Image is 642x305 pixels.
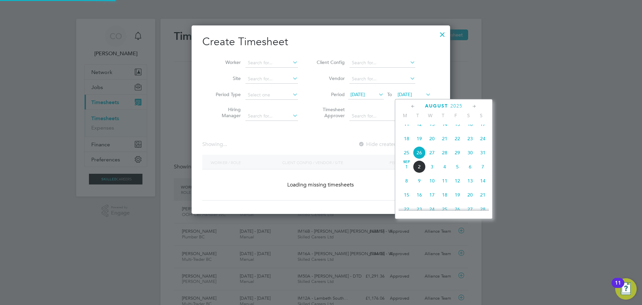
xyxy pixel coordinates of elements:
span: 24 [476,132,489,145]
span: 8 [400,174,413,187]
div: Showing [202,141,228,148]
input: Search for... [349,74,415,84]
label: Site [211,75,241,81]
input: Search for... [245,58,298,68]
span: 17 [426,188,438,201]
span: 15 [400,188,413,201]
span: 23 [464,132,476,145]
span: 17 [476,118,489,131]
span: M [399,112,411,119]
span: To [385,90,394,99]
label: Vendor [315,75,345,81]
span: 9 [413,174,426,187]
span: W [424,112,437,119]
span: 26 [451,203,464,216]
span: 14 [476,174,489,187]
span: 19 [451,188,464,201]
span: 30 [464,146,476,159]
input: Search for... [349,58,415,68]
input: Search for... [349,111,415,121]
span: 28 [476,203,489,216]
div: 11 [615,283,621,292]
span: 12 [451,174,464,187]
span: 19 [413,132,426,145]
span: 15 [451,118,464,131]
span: 3 [426,160,438,173]
span: T [437,112,449,119]
span: [DATE] [398,91,412,97]
h2: Create Timesheet [202,35,439,49]
span: F [449,112,462,119]
span: 12 [413,118,426,131]
span: August [425,103,448,109]
span: 16 [413,188,426,201]
span: Sep [400,160,413,164]
label: Period Type [211,91,241,97]
span: 20 [426,132,438,145]
span: 27 [464,203,476,216]
span: 21 [476,188,489,201]
label: Client Config [315,59,345,65]
span: S [462,112,475,119]
span: 23 [413,203,426,216]
span: 5 [451,160,464,173]
span: 31 [476,146,489,159]
span: [DATE] [350,91,365,97]
span: 28 [438,146,451,159]
span: 7 [476,160,489,173]
span: S [475,112,488,119]
span: 6 [464,160,476,173]
input: Search for... [245,74,298,84]
span: ... [223,141,227,148]
span: 18 [400,132,413,145]
span: 21 [438,132,451,145]
span: 18 [438,188,451,201]
span: T [411,112,424,119]
span: 13 [426,118,438,131]
span: 29 [451,146,464,159]
label: Timesheet Approver [315,106,345,119]
span: 2025 [450,103,462,109]
input: Select one [245,90,298,100]
span: 20 [464,188,476,201]
span: 22 [451,132,464,145]
span: 1 [400,160,413,173]
span: 4 [438,160,451,173]
span: 25 [438,203,451,216]
span: 16 [464,118,476,131]
button: Open Resource Center, 11 new notifications [615,278,637,300]
span: 14 [438,118,451,131]
span: 26 [413,146,426,159]
span: 13 [464,174,476,187]
span: 27 [426,146,438,159]
label: Period [315,91,345,97]
input: Search for... [245,111,298,121]
span: 2 [413,160,426,173]
label: Hide created timesheets [358,141,425,148]
label: Hiring Manager [211,106,241,119]
span: 25 [400,146,413,159]
label: Worker [211,59,241,65]
span: 22 [400,203,413,216]
span: 11 [438,174,451,187]
span: 11 [400,118,413,131]
span: 24 [426,203,438,216]
span: 10 [426,174,438,187]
